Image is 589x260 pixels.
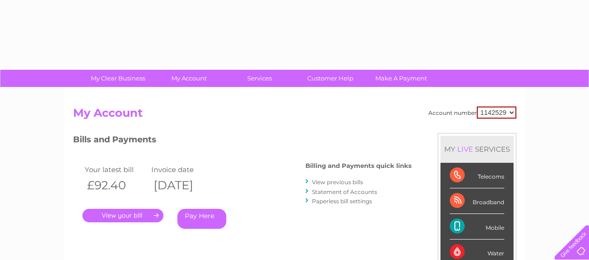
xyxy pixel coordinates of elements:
a: My Clear Business [80,70,156,87]
a: View previous bills [312,179,363,186]
div: LIVE [455,145,475,153]
h2: My Account [73,107,516,124]
td: Your latest bill [82,163,149,176]
div: Mobile [450,214,504,240]
a: Customer Help [292,70,369,87]
h4: Billing and Payments quick links [305,162,412,169]
a: Services [221,70,298,87]
div: MY SERVICES [440,136,514,162]
a: Statement of Accounts [312,188,377,195]
a: . [82,209,163,222]
a: Paperless bill settings [312,198,372,205]
a: Make A Payment [363,70,440,87]
td: Invoice date [149,163,216,176]
th: [DATE] [149,176,216,195]
div: Telecoms [450,163,504,188]
h3: Bills and Payments [73,133,412,149]
div: Account number [428,107,516,119]
a: My Account [150,70,227,87]
div: Broadband [450,188,504,214]
th: £92.40 [82,176,149,195]
a: Pay Here [177,209,226,229]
